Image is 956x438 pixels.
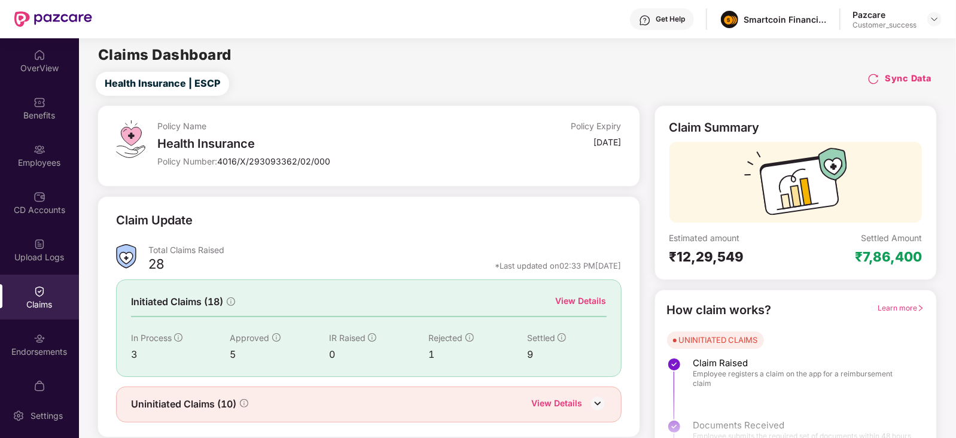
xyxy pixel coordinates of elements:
[669,248,796,265] div: ₹12,29,549
[116,120,145,158] img: svg+xml;base64,PHN2ZyB4bWxucz0iaHR0cDovL3d3dy53My5vcmcvMjAwMC9zdmciIHdpZHRoPSI0OS4zMiIgaGVpZ2h0PS...
[157,120,467,132] div: Policy Name
[693,369,912,388] span: Employee registers a claim on the app for a reimbursement claim
[131,333,172,343] span: In Process
[917,305,924,312] span: right
[669,120,760,135] div: Claim Summary
[14,11,92,27] img: New Pazcare Logo
[217,156,330,166] span: 4016/X/293093362/02/000
[878,303,924,312] span: Learn more
[240,399,248,407] span: info-circle
[329,333,366,343] span: IR Raised
[885,72,932,84] h4: Sync Data
[116,244,136,269] img: ClaimsSummaryIcon
[230,333,270,343] span: Approved
[721,11,738,28] img: image%20(1).png
[428,333,463,343] span: Rejected
[571,120,622,132] div: Policy Expiry
[669,232,796,244] div: Estimated amount
[34,144,45,156] img: svg+xml;base64,PHN2ZyBpZD0iRW1wbG95ZWVzIiB4bWxucz0iaHR0cDovL3d3dy53My5vcmcvMjAwMC9zdmciIHdpZHRoPS...
[131,347,230,362] div: 3
[667,357,681,372] img: svg+xml;base64,PHN2ZyBpZD0iU3RlcC1Eb25lLTMyeDMyIiB4bWxucz0iaHR0cDovL3d3dy53My5vcmcvMjAwMC9zdmciIH...
[558,333,566,342] span: info-circle
[556,294,607,308] div: View Details
[230,347,330,362] div: 5
[148,255,165,276] div: 28
[667,301,772,320] div: How claim works?
[34,285,45,297] img: svg+xml;base64,PHN2ZyBpZD0iQ2xhaW0iIHhtbG5zPSJodHRwOi8vd3d3LnczLm9yZy8yMDAwL3N2ZyIgd2lkdGg9IjIwIi...
[930,14,939,24] img: svg+xml;base64,PHN2ZyBpZD0iRHJvcGRvd24tMzJ4MzIiIHhtbG5zPSJodHRwOi8vd3d3LnczLm9yZy8yMDAwL3N2ZyIgd2...
[98,48,232,62] h2: Claims Dashboard
[693,357,912,369] span: Claim Raised
[105,76,220,91] span: Health Insurance | ESCP
[639,14,651,26] img: svg+xml;base64,PHN2ZyBpZD0iSGVscC0zMngzMiIgeG1sbnM9Imh0dHA6Ly93d3cudzMub3JnLzIwMDAvc3ZnIiB3aWR0aD...
[853,20,917,30] div: Customer_success
[34,49,45,61] img: svg+xml;base64,PHN2ZyBpZD0iSG9tZSIgeG1sbnM9Imh0dHA6Ly93d3cudzMub3JnLzIwMDAvc3ZnIiB3aWR0aD0iMjAiIG...
[495,260,622,271] div: *Last updated on 02:33 PM[DATE]
[855,248,922,265] div: ₹7,86,400
[131,294,223,309] span: Initiated Claims (18)
[853,9,917,20] div: Pazcare
[428,347,528,362] div: 1
[34,238,45,250] img: svg+xml;base64,PHN2ZyBpZD0iVXBsb2FkX0xvZ3MiIGRhdGEtbmFtZT0iVXBsb2FkIExvZ3MiIHhtbG5zPSJodHRwOi8vd3...
[157,156,467,167] div: Policy Number:
[744,148,847,223] img: svg+xml;base64,PHN2ZyB3aWR0aD0iMTcyIiBoZWlnaHQ9IjExMyIgdmlld0JveD0iMCAwIDE3MiAxMTMiIGZpbGw9Im5vbm...
[116,211,193,230] div: Claim Update
[34,380,45,392] img: svg+xml;base64,PHN2ZyBpZD0iTXlfT3JkZXJzIiBkYXRhLW5hbWU9Ik15IE9yZGVycyIgeG1sbnM9Imh0dHA6Ly93d3cudz...
[13,410,25,422] img: svg+xml;base64,PHN2ZyBpZD0iU2V0dGluZy0yMHgyMCIgeG1sbnM9Imh0dHA6Ly93d3cudzMub3JnLzIwMDAvc3ZnIiB3aW...
[656,14,685,24] div: Get Help
[227,297,235,306] span: info-circle
[34,96,45,108] img: svg+xml;base64,PHN2ZyBpZD0iQmVuZWZpdHMiIHhtbG5zPSJodHRwOi8vd3d3LnczLm9yZy8yMDAwL3N2ZyIgd2lkdGg9Ij...
[527,347,606,362] div: 9
[532,397,583,412] div: View Details
[679,334,758,346] div: UNINITIATED CLAIMS
[527,333,555,343] span: Settled
[148,244,622,255] div: Total Claims Raised
[329,347,428,362] div: 0
[861,232,922,244] div: Settled Amount
[34,191,45,203] img: svg+xml;base64,PHN2ZyBpZD0iQ0RfQWNjb3VudHMiIGRhdGEtbmFtZT0iQ0QgQWNjb3VudHMiIHhtbG5zPSJodHRwOi8vd3...
[27,410,66,422] div: Settings
[589,394,607,412] img: DownIcon
[96,72,229,96] button: Health Insurance | ESCP
[34,333,45,345] img: svg+xml;base64,PHN2ZyBpZD0iRW5kb3JzZW1lbnRzIiB4bWxucz0iaHR0cDovL3d3dy53My5vcmcvMjAwMC9zdmciIHdpZH...
[744,14,827,25] div: Smartcoin Financials Private Limited
[272,333,281,342] span: info-circle
[867,73,879,85] img: svg+xml;base64,PHN2ZyBpZD0iUmVsb2FkLTMyeDMyIiB4bWxucz0iaHR0cDovL3d3dy53My5vcmcvMjAwMC9zdmciIHdpZH...
[157,136,467,151] div: Health Insurance
[594,136,622,148] div: [DATE]
[131,397,236,412] span: Uninitiated Claims (10)
[465,333,474,342] span: info-circle
[368,333,376,342] span: info-circle
[174,333,182,342] span: info-circle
